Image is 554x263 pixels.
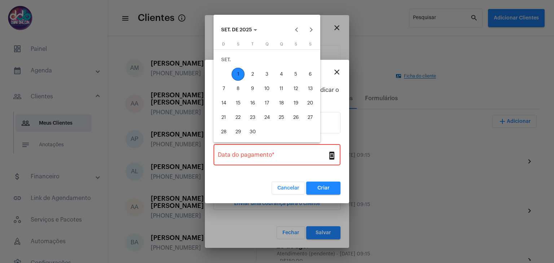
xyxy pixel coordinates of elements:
[222,42,225,46] span: D
[246,82,259,95] div: 9
[260,82,273,95] div: 10
[245,67,260,81] button: 2 de setembro de 2025
[216,110,231,125] button: 21 de setembro de 2025
[289,97,302,110] div: 19
[303,67,317,81] button: 6 de setembro de 2025
[217,125,230,138] div: 28
[303,81,317,96] button: 13 de setembro de 2025
[304,111,317,124] div: 27
[289,96,303,110] button: 19 de setembro de 2025
[309,42,312,46] span: S
[304,82,317,95] div: 13
[246,68,259,81] div: 2
[245,96,260,110] button: 16 de setembro de 2025
[260,96,274,110] button: 17 de setembro de 2025
[274,110,289,125] button: 25 de setembro de 2025
[246,97,259,110] div: 16
[231,125,245,139] button: 29 de setembro de 2025
[289,110,303,125] button: 26 de setembro de 2025
[237,42,239,46] span: S
[289,81,303,96] button: 12 de setembro de 2025
[232,97,245,110] div: 15
[260,67,274,81] button: 3 de setembro de 2025
[303,96,317,110] button: 20 de setembro de 2025
[260,111,273,124] div: 24
[275,68,288,81] div: 4
[231,81,245,96] button: 8 de setembro de 2025
[246,125,259,138] div: 30
[265,42,269,46] span: Q
[216,81,231,96] button: 7 de setembro de 2025
[245,125,260,139] button: 30 de setembro de 2025
[289,68,302,81] div: 5
[217,97,230,110] div: 14
[304,68,317,81] div: 6
[232,82,245,95] div: 8
[274,81,289,96] button: 11 de setembro de 2025
[260,81,274,96] button: 10 de setembro de 2025
[231,110,245,125] button: 22 de setembro de 2025
[275,82,288,95] div: 11
[245,81,260,96] button: 9 de setembro de 2025
[295,42,297,46] span: S
[274,96,289,110] button: 18 de setembro de 2025
[216,125,231,139] button: 28 de setembro de 2025
[289,82,302,95] div: 12
[289,111,302,124] div: 26
[221,27,252,32] span: SET. DE 2025
[280,42,283,46] span: Q
[303,110,317,125] button: 27 de setembro de 2025
[245,110,260,125] button: 23 de setembro de 2025
[232,125,245,138] div: 29
[274,67,289,81] button: 4 de setembro de 2025
[216,53,317,67] td: SET.
[217,111,230,124] div: 21
[260,110,274,125] button: 24 de setembro de 2025
[304,23,318,37] button: Next month
[289,67,303,81] button: 5 de setembro de 2025
[231,67,245,81] button: 1 de setembro de 2025
[275,111,288,124] div: 25
[232,68,245,81] div: 1
[304,97,317,110] div: 20
[260,68,273,81] div: 3
[217,82,230,95] div: 7
[275,97,288,110] div: 18
[215,23,263,37] button: Choose month and year
[260,97,273,110] div: 17
[246,111,259,124] div: 23
[232,111,245,124] div: 22
[216,96,231,110] button: 14 de setembro de 2025
[231,96,245,110] button: 15 de setembro de 2025
[251,42,254,46] span: T
[290,23,304,37] button: Previous month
